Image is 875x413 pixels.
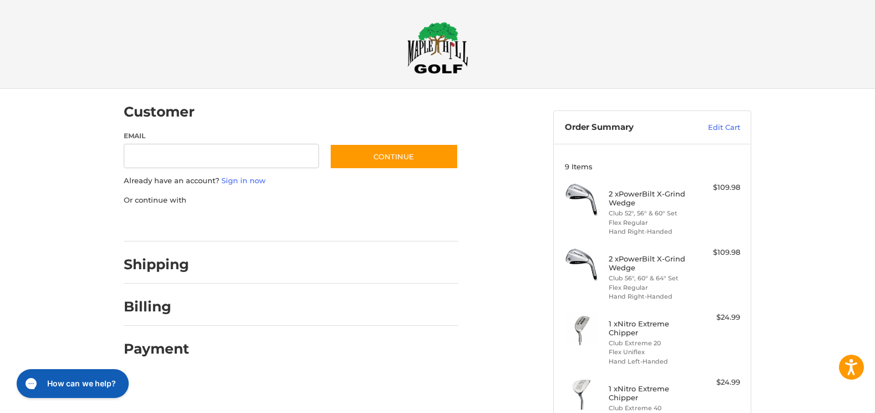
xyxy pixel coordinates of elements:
[124,298,189,315] h2: Billing
[609,283,694,293] li: Flex Regular
[696,312,740,323] div: $24.99
[696,377,740,388] div: $24.99
[609,189,694,208] h4: 2 x PowerBilt X-Grind Wedge
[696,247,740,258] div: $109.98
[684,122,740,133] a: Edit Cart
[124,103,195,120] h2: Customer
[214,216,297,230] iframe: PayPal-paylater
[565,122,684,133] h3: Order Summary
[124,131,319,141] label: Email
[124,195,458,206] p: Or continue with
[124,340,189,357] h2: Payment
[609,209,694,218] li: Club 52°, 56° & 60° Set
[120,216,204,230] iframe: PayPal-paypal
[609,347,694,357] li: Flex Uniflex
[609,218,694,228] li: Flex Regular
[330,144,458,169] button: Continue
[609,292,694,301] li: Hand Right-Handed
[609,404,694,413] li: Club Extreme 40
[609,384,694,402] h4: 1 x Nitro Extreme Chipper
[609,357,694,366] li: Hand Left-Handed
[609,339,694,348] li: Club Extreme 20
[609,274,694,283] li: Club 56°, 60° & 64° Set
[609,227,694,236] li: Hand Right-Handed
[11,365,132,402] iframe: Gorgias live chat messenger
[124,175,458,187] p: Already have an account?
[696,182,740,193] div: $109.98
[609,319,694,338] h4: 1 x Nitro Extreme Chipper
[124,256,189,273] h2: Shipping
[565,162,740,171] h3: 9 Items
[609,254,694,273] h4: 2 x PowerBilt X-Grind Wedge
[407,22,468,74] img: Maple Hill Golf
[221,176,266,185] a: Sign in now
[308,216,392,230] iframe: PayPal-venmo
